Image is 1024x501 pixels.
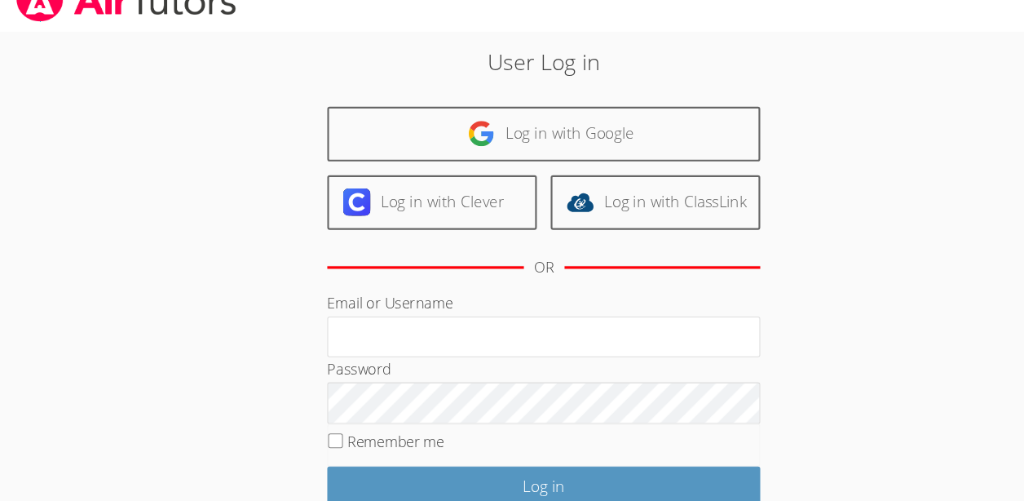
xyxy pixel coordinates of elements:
[14,8,224,50] img: airtutors_banner-c4298cdbf04f3fff15de1276eac7730deb9818008684d7c2e4769d2f7ddbe033.png
[533,206,559,233] img: classlink-logo-d6bb404cc1216ec64c9a2012d9dc4662098be43eaf13dc465df04b49fa7ab582.svg
[327,436,418,454] label: Remember me
[323,206,349,233] img: clever-logo-6eab21bc6e7a338710f1a6ff85c0baf02591cd810cc4098c63d3a4b26e2feb20.svg
[308,130,716,181] a: Log in with Google
[308,305,426,324] label: Email or Username
[236,72,788,103] h2: User Log in
[308,367,369,386] label: Password
[440,142,466,168] img: google-logo-50288ca7cdecda66e5e0955fdab243c47b7ad437acaf1139b6f446037453330a.svg
[503,269,522,293] div: OR
[519,194,716,246] a: Log in with ClassLink
[308,194,505,246] a: Log in with Clever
